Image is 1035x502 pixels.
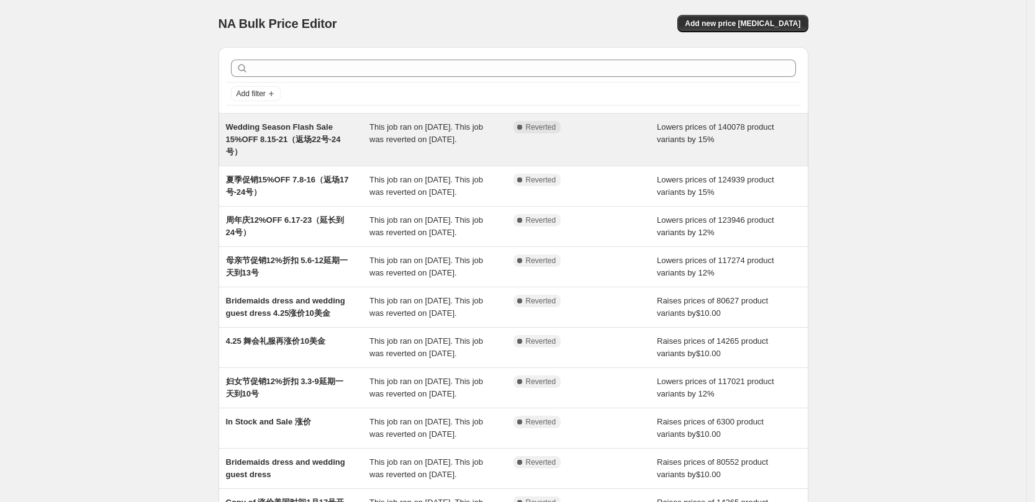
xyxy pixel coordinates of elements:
span: Lowers prices of 124939 product variants by 15% [657,175,774,197]
span: This job ran on [DATE]. This job was reverted on [DATE]. [369,296,483,318]
span: Lowers prices of 123946 product variants by 12% [657,215,774,237]
span: 4.25 舞会礼服再涨价10美金 [226,336,325,346]
button: Add new price [MEDICAL_DATA] [677,15,808,32]
span: This job ran on [DATE]. This job was reverted on [DATE]. [369,175,483,197]
span: This job ran on [DATE]. This job was reverted on [DATE]. [369,457,483,479]
span: Add new price [MEDICAL_DATA] [685,19,800,29]
span: Reverted [526,215,556,225]
span: Reverted [526,175,556,185]
span: $10.00 [696,308,721,318]
span: Raises prices of 80552 product variants by [657,457,768,479]
span: Lowers prices of 140078 product variants by 15% [657,122,774,144]
span: Bridemaids dress and wedding guest dress [226,457,345,479]
span: Bridemaids dress and wedding guest dress 4.25涨价10美金 [226,296,345,318]
span: This job ran on [DATE]. This job was reverted on [DATE]. [369,336,483,358]
button: Add filter [231,86,281,101]
span: 周年庆12%OFF 6.17-23（延长到24号） [226,215,345,237]
span: $10.00 [696,349,721,358]
span: Reverted [526,122,556,132]
span: This job ran on [DATE]. This job was reverted on [DATE]. [369,122,483,144]
span: 母亲节促销12%折扣 5.6-12延期一天到13号 [226,256,348,277]
span: This job ran on [DATE]. This job was reverted on [DATE]. [369,256,483,277]
span: In Stock and Sale 涨价 [226,417,311,426]
span: Reverted [526,336,556,346]
span: $10.00 [696,429,721,439]
span: Raises prices of 6300 product variants by [657,417,764,439]
span: Add filter [237,89,266,99]
span: 夏季促销15%OFF 7.8-16（返场17号-24号） [226,175,349,197]
span: Reverted [526,457,556,467]
span: Lowers prices of 117274 product variants by 12% [657,256,774,277]
span: Reverted [526,377,556,387]
span: NA Bulk Price Editor [219,17,337,30]
span: This job ran on [DATE]. This job was reverted on [DATE]. [369,215,483,237]
span: 妇女节促销12%折扣 3.3-9延期一天到10号 [226,377,343,398]
span: Raises prices of 14265 product variants by [657,336,768,358]
span: Wedding Season Flash Sale 15%OFF 8.15-21（返场22号-24号） [226,122,341,156]
span: This job ran on [DATE]. This job was reverted on [DATE]. [369,417,483,439]
span: $10.00 [696,470,721,479]
span: Reverted [526,417,556,427]
span: Reverted [526,296,556,306]
span: Lowers prices of 117021 product variants by 12% [657,377,774,398]
span: Reverted [526,256,556,266]
span: Raises prices of 80627 product variants by [657,296,768,318]
span: This job ran on [DATE]. This job was reverted on [DATE]. [369,377,483,398]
